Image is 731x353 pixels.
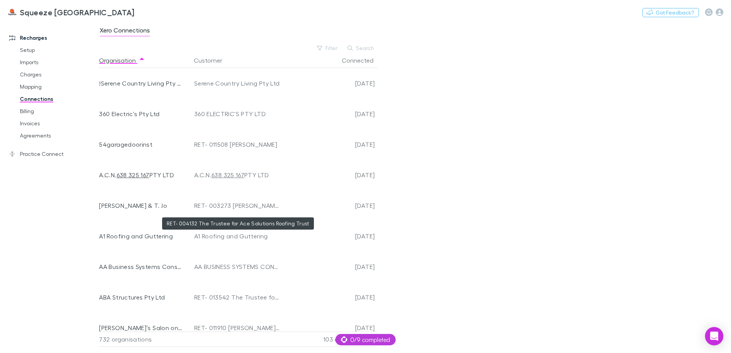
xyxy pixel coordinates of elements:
h3: Squeeze [GEOGRAPHIC_DATA] [20,8,135,17]
div: 54garagedoorinst [99,129,184,160]
div: [DATE] [283,129,375,160]
div: A.C.N. PTY LTD [99,160,184,190]
div: 360 Electric's Pty Ltd [99,99,184,129]
div: [DATE] [283,160,375,190]
div: Open Intercom Messenger [705,327,723,345]
div: [DATE] [283,99,375,129]
div: Serene Country Living Pty Ltd [194,68,280,99]
div: 360 ELECTRIC'S PTY LTD [194,99,280,129]
button: Connected [342,53,383,68]
div: [DATE] [283,282,375,313]
span: Xero Connections [100,26,150,36]
div: [PERSON_NAME] & T. Jo [99,190,184,221]
div: [DATE] [283,251,375,282]
div: RET- 013542 The Trustee for [PERSON_NAME] FAMILY TRUST [194,282,280,313]
div: [DATE] [283,313,375,343]
button: Search [344,44,378,53]
div: RET- 011508 [PERSON_NAME] [194,129,280,160]
div: A1 Roofing and Guttering [194,221,280,251]
a: Mapping [12,81,103,93]
a: Billing [12,105,103,117]
button: Got Feedback? [642,8,699,17]
div: [PERSON_NAME]’s Salon on Main [99,313,184,343]
div: [DATE] [283,68,375,99]
div: RET- 003273 [PERSON_NAME] & T. Jo [194,190,280,221]
div: !Serene Country Living Pty Ltd - Xero [99,68,184,99]
a: Connections [12,93,103,105]
div: 103 connections [283,332,374,347]
tcxspan: Call 638 325 167 via 3CX [211,171,244,178]
a: Imports [12,56,103,68]
div: 732 organisations [99,332,191,347]
a: Squeeze [GEOGRAPHIC_DATA] [3,3,139,21]
button: Customer [194,53,231,68]
a: Recharges [2,32,103,44]
div: A.C.N. PTY LTD [194,160,280,190]
div: [DATE] [283,190,375,221]
tcxspan: Call 638 325 167 via 3CX [117,171,149,178]
div: A1 Roofing and Guttering [99,221,184,251]
a: Setup [12,44,103,56]
div: AA Business Systems Consulting Services Pty Ltd (Yoda Consulting) [99,251,184,282]
div: [DATE] [283,221,375,251]
button: Organisation [99,53,145,68]
div: RET- 011910 [PERSON_NAME], [PERSON_NAME] [194,313,280,343]
button: Filter [313,44,342,53]
a: Agreements [12,130,103,142]
a: Invoices [12,117,103,130]
div: AA BUSINESS SYSTEMS CONSULTING SERVICES PTY. LTD. [194,251,280,282]
a: Practice Connect [2,148,103,160]
div: ABA Structures Pty Ltd [99,282,184,313]
img: Squeeze North Sydney's Logo [8,8,17,17]
a: Charges [12,68,103,81]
